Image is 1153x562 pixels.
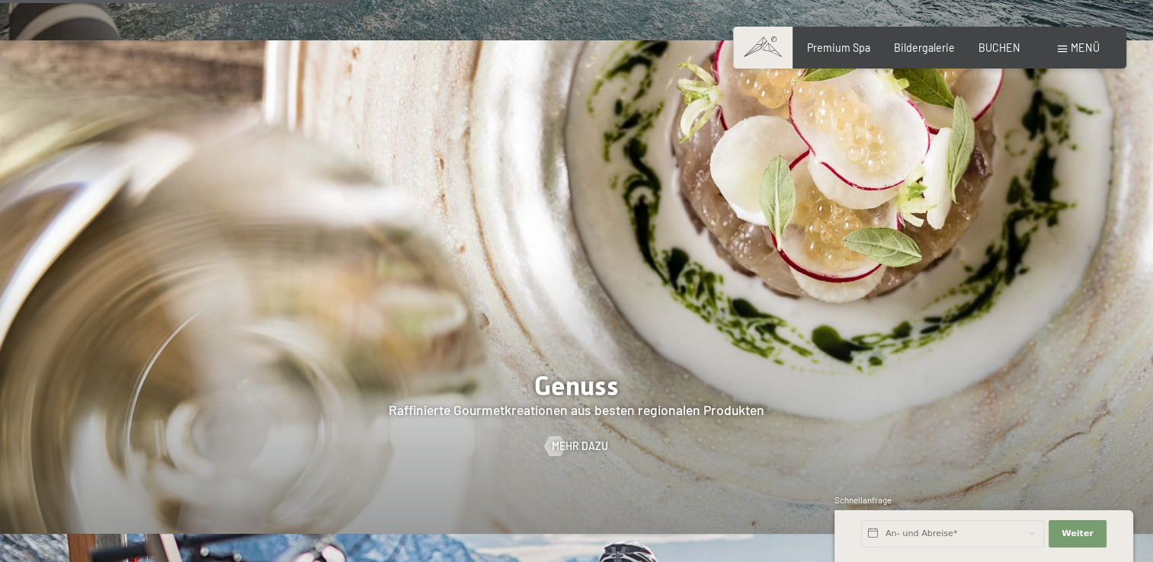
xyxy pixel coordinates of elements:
span: Mehr dazu [552,439,608,454]
span: Weiter [1062,528,1094,540]
a: Mehr dazu [545,439,608,454]
button: Weiter [1049,520,1107,548]
a: BUCHEN [978,41,1020,54]
a: Premium Spa [807,41,870,54]
span: Schnellanfrage [834,495,892,505]
span: Menü [1071,41,1100,54]
a: Bildergalerie [894,41,955,54]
